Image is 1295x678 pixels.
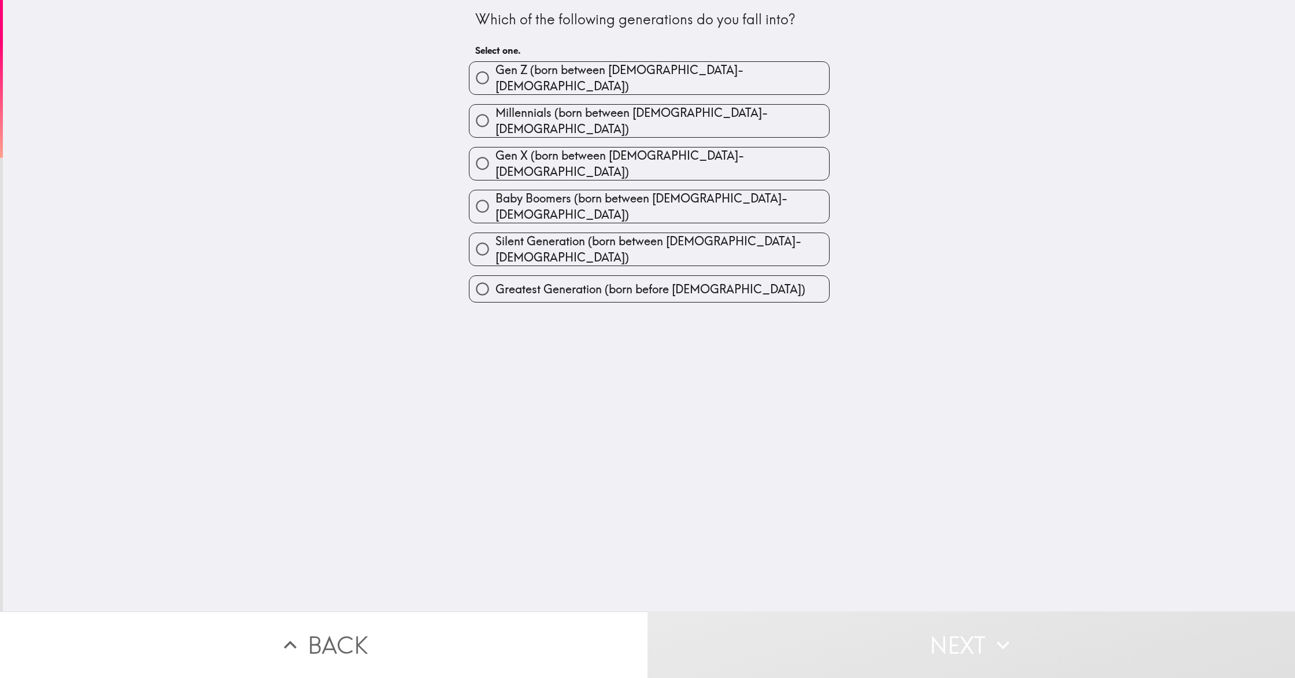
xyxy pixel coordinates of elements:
[469,190,829,223] button: Baby Boomers (born between [DEMOGRAPHIC_DATA]-[DEMOGRAPHIC_DATA])
[495,105,829,137] span: Millennials (born between [DEMOGRAPHIC_DATA]-[DEMOGRAPHIC_DATA])
[475,10,823,30] div: Which of the following generations do you fall into?
[469,62,829,94] button: Gen Z (born between [DEMOGRAPHIC_DATA]-[DEMOGRAPHIC_DATA])
[469,105,829,137] button: Millennials (born between [DEMOGRAPHIC_DATA]-[DEMOGRAPHIC_DATA])
[495,62,829,94] span: Gen Z (born between [DEMOGRAPHIC_DATA]-[DEMOGRAPHIC_DATA])
[495,281,805,297] span: Greatest Generation (born before [DEMOGRAPHIC_DATA])
[647,611,1295,678] button: Next
[475,44,823,57] h6: Select one.
[495,233,829,266] span: Silent Generation (born between [DEMOGRAPHIC_DATA]-[DEMOGRAPHIC_DATA])
[469,148,829,180] button: Gen X (born between [DEMOGRAPHIC_DATA]-[DEMOGRAPHIC_DATA])
[495,190,829,223] span: Baby Boomers (born between [DEMOGRAPHIC_DATA]-[DEMOGRAPHIC_DATA])
[469,276,829,302] button: Greatest Generation (born before [DEMOGRAPHIC_DATA])
[469,233,829,266] button: Silent Generation (born between [DEMOGRAPHIC_DATA]-[DEMOGRAPHIC_DATA])
[495,148,829,180] span: Gen X (born between [DEMOGRAPHIC_DATA]-[DEMOGRAPHIC_DATA])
